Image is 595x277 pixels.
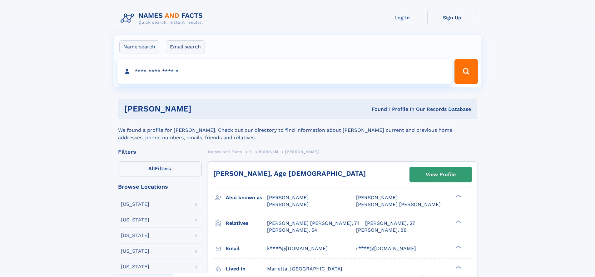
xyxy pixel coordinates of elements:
[267,227,317,234] a: [PERSON_NAME], 54
[124,105,282,113] h1: [PERSON_NAME]
[226,264,267,274] h3: Lived in
[356,195,398,200] span: [PERSON_NAME]
[148,166,155,171] span: All
[208,148,242,156] a: Names and Facts
[454,245,462,249] div: ❯
[267,220,359,227] a: [PERSON_NAME] [PERSON_NAME], 71
[249,150,252,154] span: B
[267,201,309,207] span: [PERSON_NAME]
[118,184,202,190] div: Browse Locations
[226,243,267,254] h3: Email
[356,201,441,207] span: [PERSON_NAME] [PERSON_NAME]
[118,149,202,155] div: Filters
[285,150,319,154] span: [PERSON_NAME]
[118,119,477,141] div: We found a profile for [PERSON_NAME]. Check out our directory to find information about [PERSON_N...
[454,194,462,198] div: ❯
[118,10,208,27] img: Logo Names and Facts
[117,59,452,84] input: search input
[426,167,456,182] div: View Profile
[249,148,252,156] a: B
[356,227,407,234] a: [PERSON_NAME], 88
[121,233,149,238] div: [US_STATE]
[121,249,149,254] div: [US_STATE]
[259,150,278,154] span: Baldovski
[166,40,205,53] label: Email search
[259,148,278,156] a: Baldovski
[377,10,427,25] a: Log In
[226,192,267,203] h3: Also known as
[410,167,472,182] a: View Profile
[427,10,477,25] a: Sign Up
[226,218,267,229] h3: Relatives
[281,106,471,113] div: Found 1 Profile In Our Records Database
[119,40,159,53] label: Name search
[267,195,309,200] span: [PERSON_NAME]
[121,264,149,269] div: [US_STATE]
[267,266,342,272] span: Marietta, [GEOGRAPHIC_DATA]
[365,220,415,227] a: [PERSON_NAME], 27
[118,161,202,176] label: Filters
[121,217,149,222] div: [US_STATE]
[454,220,462,224] div: ❯
[454,265,462,269] div: ❯
[454,59,478,84] button: Search Button
[213,170,366,177] a: [PERSON_NAME], Age [DEMOGRAPHIC_DATA]
[121,202,149,207] div: [US_STATE]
